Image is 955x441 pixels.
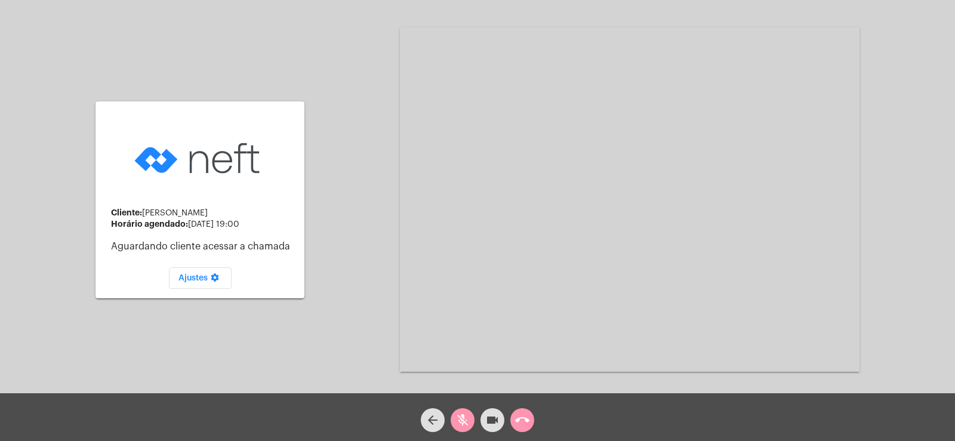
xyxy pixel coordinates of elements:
[208,273,222,287] mat-icon: settings
[178,274,222,282] span: Ajustes
[131,124,269,193] img: logo-neft-novo-2.png
[455,413,470,427] mat-icon: mic_off
[111,208,142,217] strong: Cliente:
[426,413,440,427] mat-icon: arrow_back
[515,413,529,427] mat-icon: call_end
[485,413,500,427] mat-icon: videocam
[111,220,295,229] div: [DATE] 19:00
[111,208,295,218] div: [PERSON_NAME]
[111,220,188,228] strong: Horário agendado:
[111,241,295,252] p: Aguardando cliente acessar a chamada
[169,267,232,289] button: Ajustes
